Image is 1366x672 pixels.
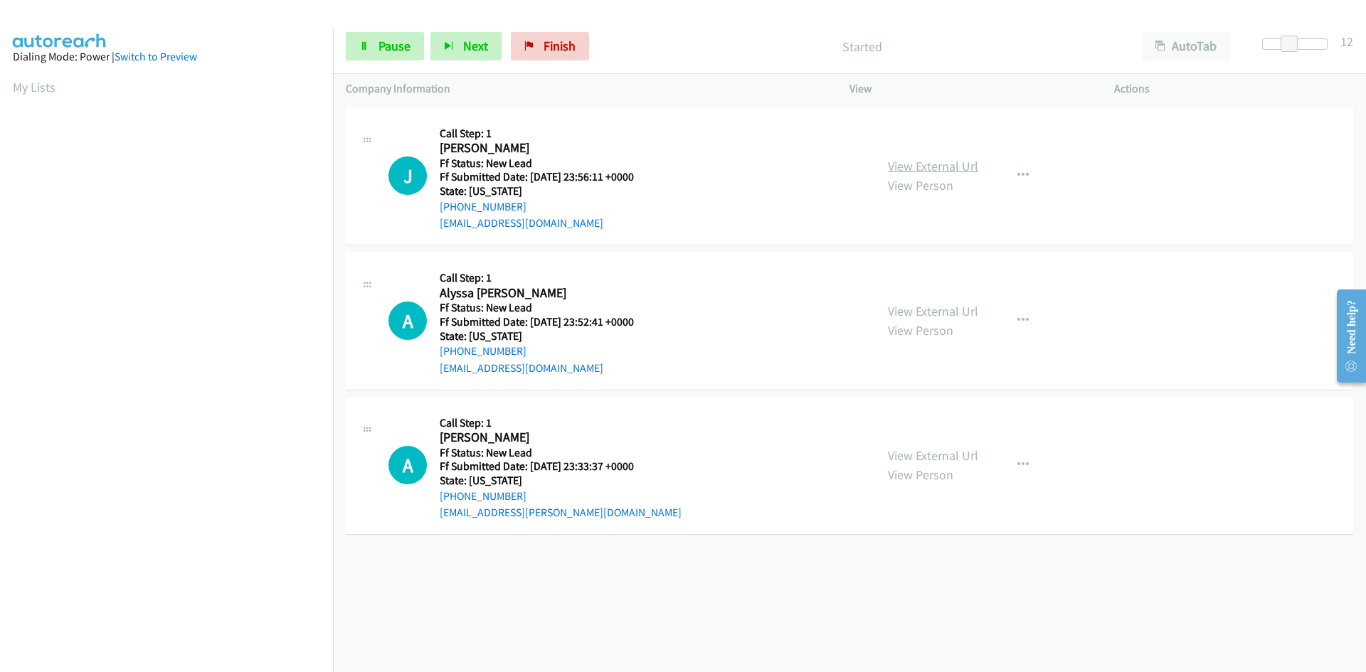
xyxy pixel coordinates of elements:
p: Actions [1114,80,1353,97]
h5: Ff Submitted Date: [DATE] 23:56:11 +0000 [440,170,652,184]
a: Finish [511,32,589,60]
a: My Lists [13,79,55,95]
p: Started [608,37,1116,56]
h5: State: [US_STATE] [440,329,652,343]
a: View Person [888,466,953,483]
button: AutoTab [1142,32,1230,60]
a: [PHONE_NUMBER] [440,489,526,503]
h2: [PERSON_NAME] [440,140,652,156]
h2: Alyssa [PERSON_NAME] [440,285,652,302]
h5: Ff Status: New Lead [440,156,652,171]
div: The call is yet to be attempted [388,302,427,340]
span: Pause [378,38,411,54]
button: Next [430,32,502,60]
a: [PHONE_NUMBER] [440,200,526,213]
a: View External Url [888,447,978,464]
h5: Call Step: 1 [440,416,682,430]
p: Company Information [346,80,824,97]
h5: Ff Status: New Lead [440,301,652,315]
iframe: Resource Center [1325,279,1366,393]
div: Dialing Mode: Power | [13,48,320,65]
h5: Ff Status: New Lead [440,446,682,460]
a: View Person [888,322,953,338]
span: Next [463,38,488,54]
h5: State: [US_STATE] [440,184,652,198]
a: Switch to Preview [115,50,197,63]
a: View External Url [888,303,978,319]
a: [EMAIL_ADDRESS][DOMAIN_NAME] [440,216,603,230]
a: View Person [888,177,953,193]
div: 12 [1340,32,1353,51]
a: [PHONE_NUMBER] [440,344,526,358]
h1: A [388,302,427,340]
a: [EMAIL_ADDRESS][PERSON_NAME][DOMAIN_NAME] [440,506,682,519]
a: Pause [346,32,424,60]
a: View External Url [888,158,978,174]
h5: Ff Submitted Date: [DATE] 23:52:41 +0000 [440,315,652,329]
h1: J [388,156,427,195]
h5: Ff Submitted Date: [DATE] 23:33:37 +0000 [440,459,682,474]
h5: State: [US_STATE] [440,474,682,488]
div: The call is yet to be attempted [388,446,427,484]
span: Finish [544,38,576,54]
p: View [849,80,1089,97]
div: The call is yet to be attempted [388,156,427,195]
h1: A [388,446,427,484]
a: [EMAIL_ADDRESS][DOMAIN_NAME] [440,361,603,375]
h5: Call Step: 1 [440,127,652,141]
h5: Call Step: 1 [440,271,652,285]
h2: [PERSON_NAME] [440,430,652,446]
